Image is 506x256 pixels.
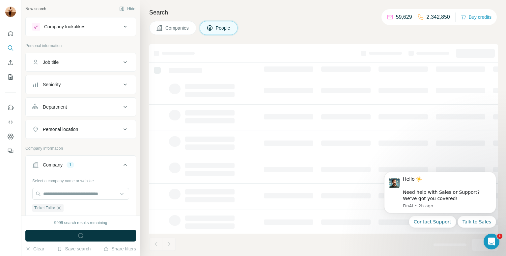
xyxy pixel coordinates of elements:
[57,245,91,252] button: Save search
[461,13,492,22] button: Buy credits
[5,57,16,68] button: Enrich CSV
[43,59,59,65] div: Job title
[67,162,74,168] div: 1
[43,126,78,133] div: Personal location
[25,6,46,12] div: New search
[54,220,107,226] div: 9999 search results remaining
[44,23,85,30] div: Company lookalikes
[34,205,55,211] span: Ticket Tailor
[43,104,67,110] div: Department
[5,116,16,128] button: Use Surfe API
[5,71,16,83] button: My lists
[26,77,136,92] button: Seniority
[165,25,189,31] span: Companies
[26,19,136,35] button: Company lookalikes
[497,234,502,239] span: 1
[396,13,412,21] p: 59,629
[43,81,61,88] div: Seniority
[115,4,140,14] button: Hide
[26,99,136,115] button: Department
[103,245,136,252] button: Share filters
[427,13,450,21] p: 2,342,850
[216,25,231,31] span: People
[32,175,129,184] div: Select a company name or website
[43,162,63,168] div: Company
[26,121,136,137] button: Personal location
[5,7,16,17] img: Avatar
[25,245,44,252] button: Clear
[5,131,16,142] button: Dashboard
[5,42,16,54] button: Search
[5,102,16,114] button: Use Surfe on LinkedIn
[5,145,16,157] button: Feedback
[5,28,16,39] button: Quick start
[484,234,499,249] iframe: Intercom live chat
[374,166,506,232] iframe: Intercom notifications message
[26,157,136,175] button: Company1
[25,43,136,49] p: Personal information
[25,145,136,151] p: Company information
[149,8,498,17] h4: Search
[26,54,136,70] button: Job title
